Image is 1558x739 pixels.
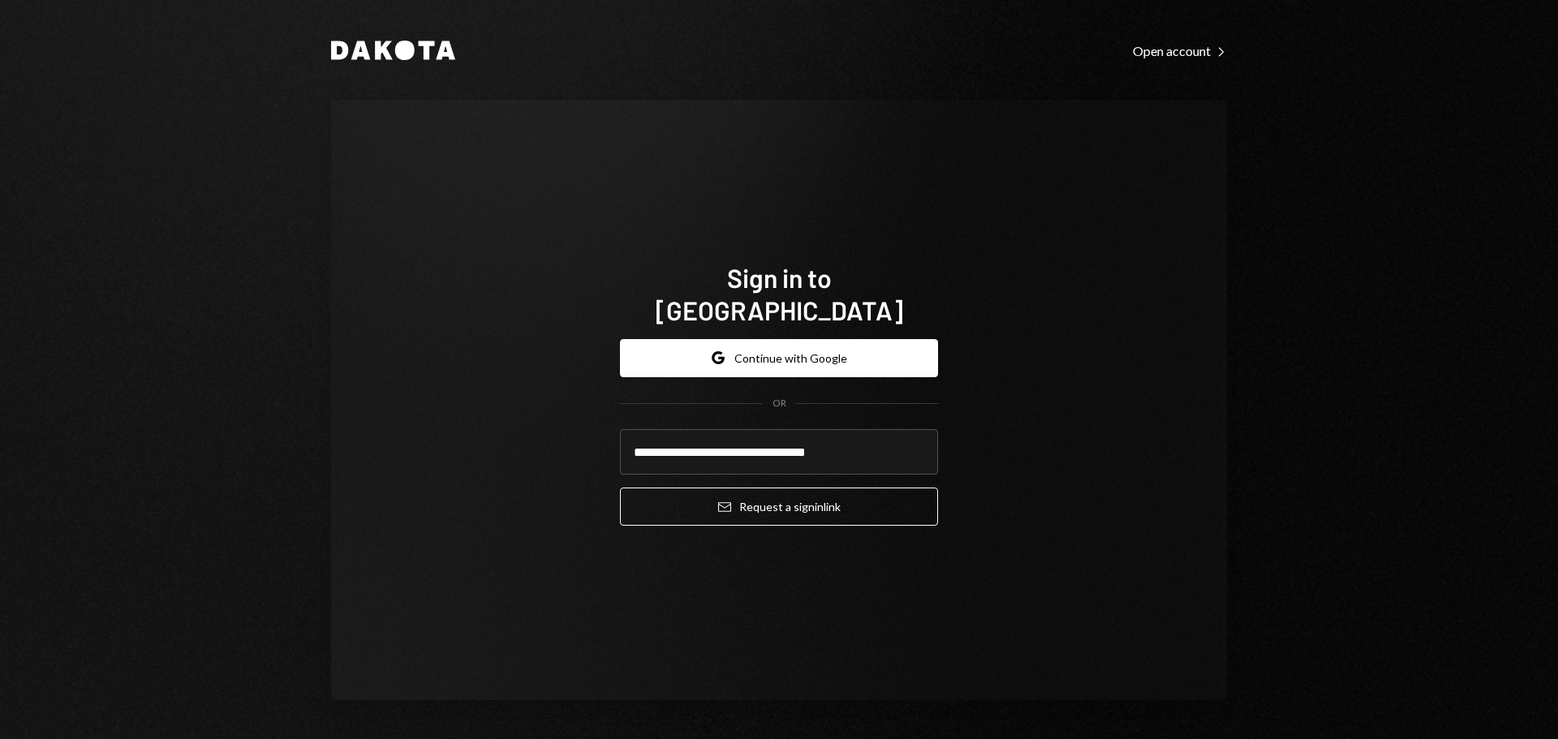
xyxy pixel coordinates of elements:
a: Open account [1133,41,1227,59]
div: OR [773,397,786,410]
button: Request a signinlink [620,488,938,526]
h1: Sign in to [GEOGRAPHIC_DATA] [620,261,938,326]
div: Open account [1133,43,1227,59]
button: Continue with Google [620,339,938,377]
